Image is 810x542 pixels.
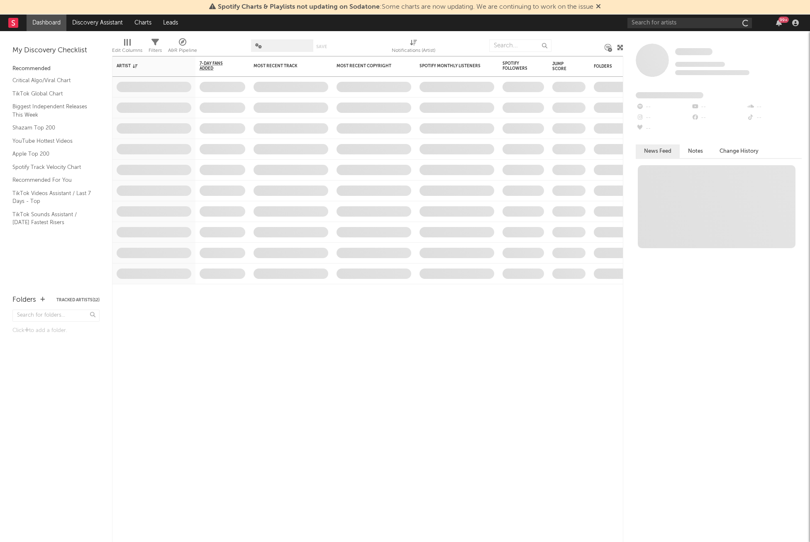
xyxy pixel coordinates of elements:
[776,20,782,26] button: 99+
[392,46,435,56] div: Notifications (Artist)
[12,102,91,119] a: Biggest Independent Releases This Week
[691,102,746,112] div: --
[12,137,91,146] a: YouTube Hottest Videos
[66,15,129,31] a: Discovery Assistant
[337,63,399,68] div: Most Recent Copyright
[149,35,162,59] div: Filters
[680,144,711,158] button: Notes
[12,176,91,185] a: Recommended For You
[627,18,752,28] input: Search for artists
[675,70,749,75] span: 0 fans last week
[636,123,691,134] div: --
[12,64,100,74] div: Recommended
[636,92,703,98] span: Fans Added by Platform
[420,63,482,68] div: Spotify Monthly Listeners
[12,149,91,159] a: Apple Top 200
[675,62,725,67] span: Tracking Since: [DATE]
[12,76,91,85] a: Critical Algo/Viral Chart
[12,310,100,322] input: Search for folders...
[747,102,802,112] div: --
[168,46,197,56] div: A&R Pipeline
[12,123,91,132] a: Shazam Top 200
[503,61,532,71] div: Spotify Followers
[56,298,100,302] button: Tracked Artists(12)
[218,4,593,10] span: : Some charts are now updating. We are continuing to work on the issue
[12,189,91,206] a: TikTok Videos Assistant / Last 7 Days - Top
[12,89,91,98] a: TikTok Global Chart
[636,112,691,123] div: --
[778,17,789,23] div: 99 +
[117,63,179,68] div: Artist
[636,102,691,112] div: --
[12,46,100,56] div: My Discovery Checklist
[27,15,66,31] a: Dashboard
[675,48,712,55] span: Some Artist
[636,144,680,158] button: News Feed
[711,144,767,158] button: Change History
[392,35,435,59] div: Notifications (Artist)
[552,61,573,71] div: Jump Score
[12,163,91,172] a: Spotify Track Velocity Chart
[596,4,601,10] span: Dismiss
[12,326,100,336] div: Click to add a folder.
[12,210,91,227] a: TikTok Sounds Assistant / [DATE] Fastest Risers
[316,44,327,49] button: Save
[12,295,36,305] div: Folders
[149,46,162,56] div: Filters
[675,48,712,56] a: Some Artist
[747,112,802,123] div: --
[218,4,380,10] span: Spotify Charts & Playlists not updating on Sodatone
[254,63,316,68] div: Most Recent Track
[157,15,184,31] a: Leads
[489,39,551,52] input: Search...
[129,15,157,31] a: Charts
[112,35,142,59] div: Edit Columns
[691,112,746,123] div: --
[112,46,142,56] div: Edit Columns
[168,35,197,59] div: A&R Pipeline
[594,64,656,69] div: Folders
[200,61,233,71] span: 7-Day Fans Added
